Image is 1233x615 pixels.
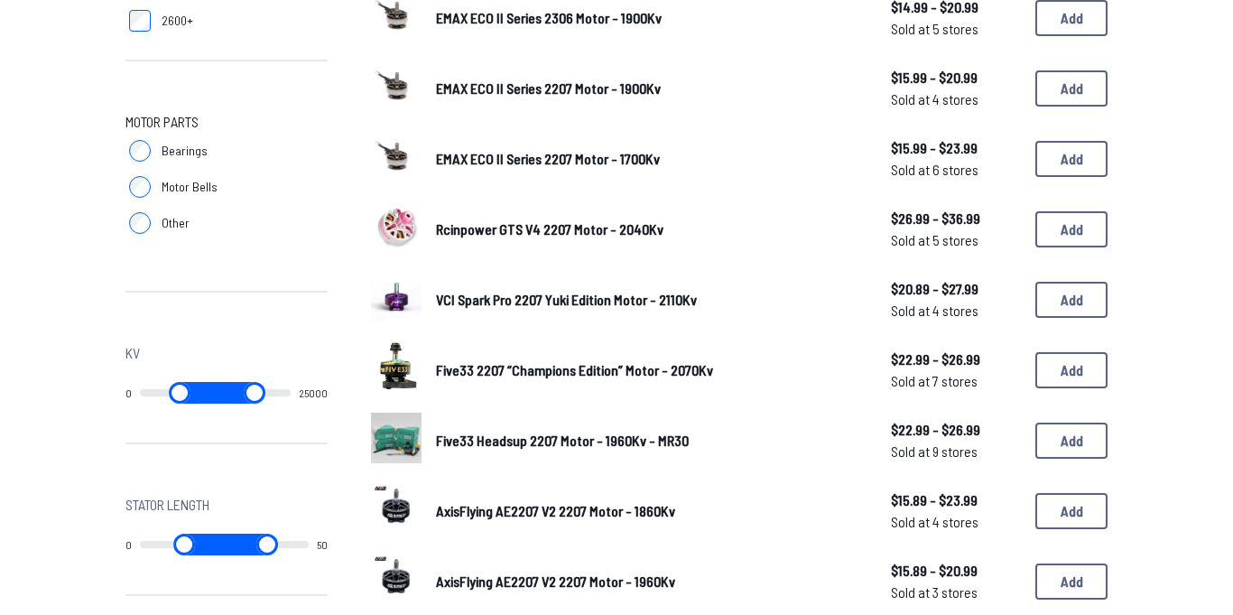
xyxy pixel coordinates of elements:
span: Motor Parts [125,111,199,133]
button: Add [1035,564,1108,600]
span: Sold at 4 stores [891,511,1021,533]
button: Add [1035,70,1108,107]
a: EMAX ECO II Series 2207 Motor - 1900Kv [436,78,862,99]
a: Rcinpower GTS V4 2207 Motor - 2040Kv [436,219,862,240]
span: $15.99 - $23.99 [891,137,1021,159]
span: Sold at 5 stores [891,18,1021,40]
span: $26.99 - $36.99 [891,208,1021,229]
output: 50 [317,537,328,552]
span: AxisFlying AE2207 V2 2207 Motor - 1860Kv [436,502,675,519]
span: EMAX ECO II Series 2306 Motor - 1900Kv [436,9,662,26]
span: Sold at 9 stores [891,441,1021,462]
a: image [371,413,422,469]
span: $20.89 - $27.99 [891,278,1021,300]
span: Sold at 5 stores [891,229,1021,251]
a: EMAX ECO II Series 2207 Motor - 1700Kv [436,148,862,170]
span: Kv [125,342,140,364]
a: EMAX ECO II Series 2306 Motor - 1900Kv [436,7,862,29]
button: Add [1035,282,1108,318]
span: Five33 Headsup 2207 Motor - 1960Kv - MR30 [436,432,689,449]
span: Five33 2207 “Champions Edition” Motor - 2070Kv [436,361,713,378]
span: Sold at 4 stores [891,89,1021,110]
output: 0 [125,537,132,552]
span: Bearings [162,142,208,160]
span: Stator Length [125,494,209,516]
button: Add [1035,423,1108,459]
a: AxisFlying AE2207 V2 2207 Motor - 1960Kv [436,571,862,592]
span: Sold at 7 stores [891,370,1021,392]
span: $22.99 - $26.99 [891,419,1021,441]
span: Other [162,214,190,232]
output: 0 [125,386,132,400]
span: Sold at 3 stores [891,582,1021,603]
a: image [371,61,422,116]
a: image [371,483,422,539]
img: image [371,483,422,534]
a: image [371,131,422,187]
img: image [371,131,422,182]
img: image [371,61,422,111]
img: image [371,272,422,322]
span: Motor Bells [162,178,218,196]
img: image [371,554,422,604]
a: Five33 Headsup 2207 Motor - 1960Kv - MR30 [436,430,862,452]
span: Sold at 4 stores [891,300,1021,321]
output: 25000 [299,386,328,400]
img: image [371,413,422,463]
span: EMAX ECO II Series 2207 Motor - 1700Kv [436,150,660,167]
a: AxisFlying AE2207 V2 2207 Motor - 1860Kv [436,500,862,522]
a: Five33 2207 “Champions Edition” Motor - 2070Kv [436,359,862,381]
img: image [371,334,422,402]
button: Add [1035,211,1108,247]
input: Motor Bells [129,176,151,198]
span: Sold at 6 stores [891,159,1021,181]
span: $15.99 - $20.99 [891,67,1021,89]
span: AxisFlying AE2207 V2 2207 Motor - 1960Kv [436,573,675,590]
a: image [371,342,422,398]
a: VCI Spark Pro 2207 Yuki Edition Motor - 2110Kv [436,289,862,311]
span: Rcinpower GTS V4 2207 Motor - 2040Kv [436,220,663,238]
span: $22.99 - $26.99 [891,349,1021,370]
button: Add [1035,352,1108,388]
span: EMAX ECO II Series 2207 Motor - 1900Kv [436,79,661,97]
span: VCI Spark Pro 2207 Yuki Edition Motor - 2110Kv [436,291,697,308]
img: image [371,201,422,252]
input: Bearings [129,140,151,162]
button: Add [1035,493,1108,529]
span: $15.89 - $23.99 [891,489,1021,511]
a: image [371,201,422,257]
a: image [371,554,422,610]
span: 2600+ [162,12,193,30]
input: Other [129,212,151,234]
button: Add [1035,141,1108,177]
input: 2600+ [129,10,151,32]
span: $15.89 - $20.99 [891,560,1021,582]
a: image [371,272,422,328]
